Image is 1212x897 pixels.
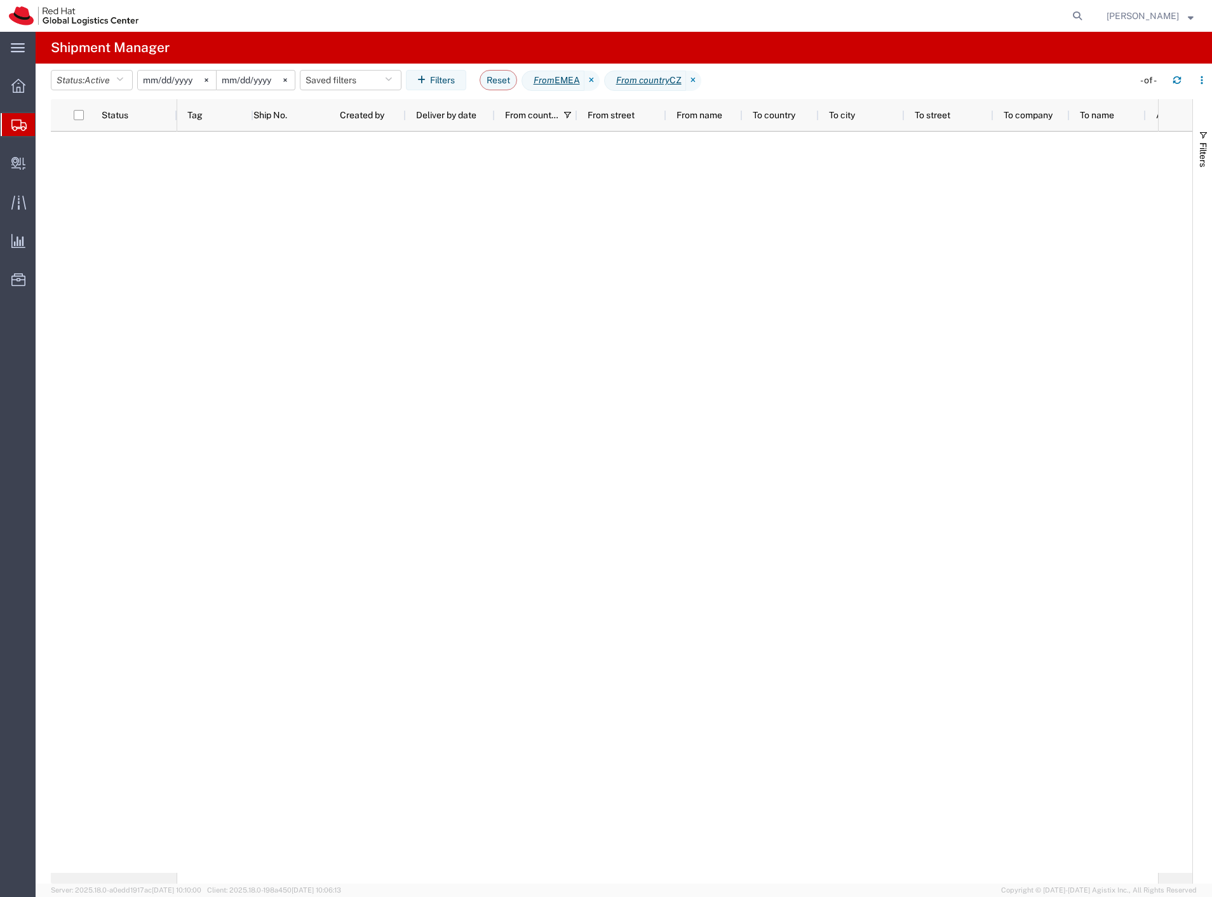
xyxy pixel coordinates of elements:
[84,75,110,85] span: Active
[522,71,584,91] span: From EMEA
[1107,9,1179,23] span: Filip Lizuch
[217,71,295,90] input: Not set
[1001,885,1197,896] span: Copyright © [DATE]-[DATE] Agistix Inc., All Rights Reserved
[300,70,401,90] button: Saved filters
[207,886,341,894] span: Client: 2025.18.0-198a450
[187,110,203,120] span: Tag
[915,110,950,120] span: To street
[406,70,466,90] button: Filters
[9,6,138,25] img: logo
[340,110,384,120] span: Created by
[480,70,517,90] button: Reset
[416,110,476,120] span: Deliver by date
[1080,110,1114,120] span: To name
[1106,8,1194,24] button: [PERSON_NAME]
[51,886,201,894] span: Server: 2025.18.0-a0edd1917ac
[51,32,170,64] h4: Shipment Manager
[138,71,216,90] input: Not set
[253,110,287,120] span: Ship No.
[51,70,133,90] button: Status:Active
[616,74,670,87] i: From country
[677,110,722,120] span: From name
[292,886,341,894] span: [DATE] 10:06:13
[1140,74,1162,87] div: - of -
[534,74,555,87] i: From
[588,110,635,120] span: From street
[753,110,795,120] span: To country
[604,71,686,91] span: From country CZ
[829,110,855,120] span: To city
[152,886,201,894] span: [DATE] 10:10:00
[505,110,558,120] span: From country
[1198,142,1208,167] span: Filters
[102,110,128,120] span: Status
[1004,110,1053,120] span: To company
[1156,110,1194,120] span: Assign to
